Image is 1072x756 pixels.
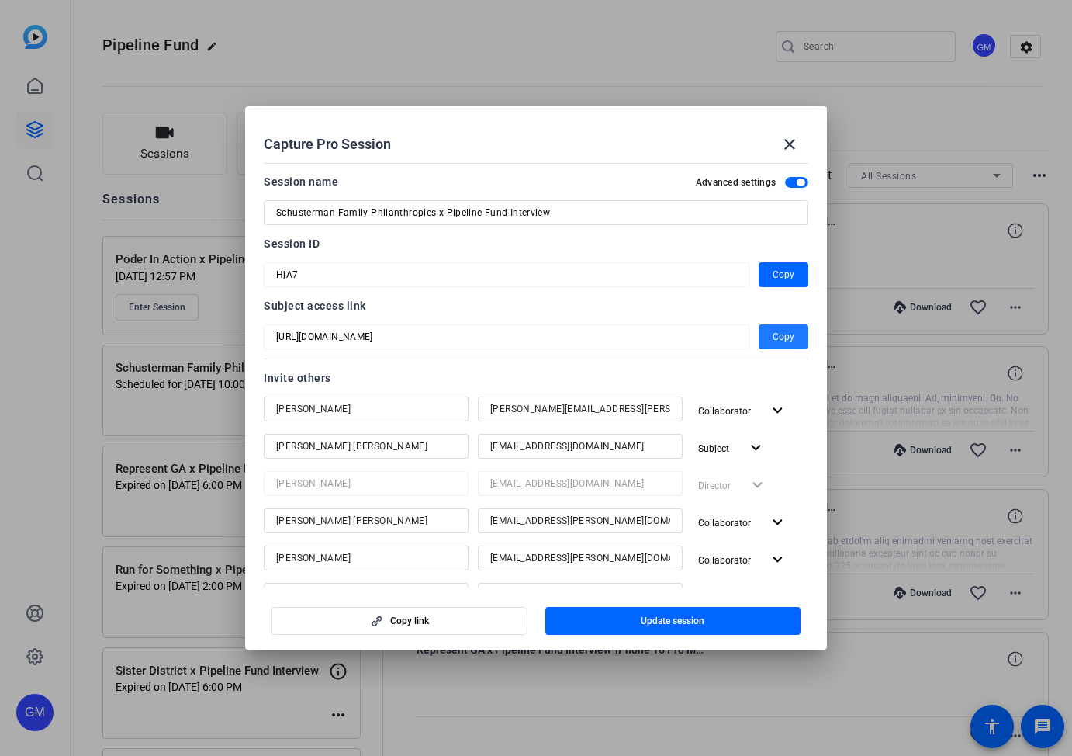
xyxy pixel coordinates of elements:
[264,234,808,253] div: Session ID
[768,550,787,570] mat-icon: expand_more
[490,549,670,567] input: Email...
[773,265,794,284] span: Copy
[271,607,527,635] button: Copy link
[390,615,429,627] span: Copy link
[698,443,729,454] span: Subject
[746,439,766,458] mat-icon: expand_more
[759,262,808,287] button: Copy
[276,328,737,346] input: Session OTP
[490,474,670,493] input: Email...
[698,518,751,529] span: Collaborator
[692,546,794,574] button: Collaborator
[768,588,787,607] mat-icon: expand_more
[773,328,794,346] span: Copy
[780,135,799,154] mat-icon: close
[698,555,751,566] span: Collaborator
[641,615,704,627] span: Update session
[276,400,456,418] input: Name...
[276,437,456,456] input: Name...
[276,586,456,605] input: Name...
[692,583,794,611] button: Collaborator
[698,406,751,417] span: Collaborator
[276,203,796,222] input: Enter Session Name
[490,512,670,530] input: Email...
[490,437,670,456] input: Email...
[490,586,670,605] input: Email...
[696,176,776,189] h2: Advanced settings
[264,126,808,163] div: Capture Pro Session
[545,607,801,635] button: Update session
[692,397,794,425] button: Collaborator
[768,401,787,421] mat-icon: expand_more
[276,474,456,493] input: Name...
[264,172,338,191] div: Session name
[264,369,808,387] div: Invite others
[759,324,808,349] button: Copy
[692,508,794,536] button: Collaborator
[264,297,808,315] div: Subject access link
[276,549,456,567] input: Name...
[692,434,772,462] button: Subject
[490,400,670,418] input: Email...
[276,265,737,284] input: Session OTP
[768,513,787,532] mat-icon: expand_more
[276,512,456,530] input: Name...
